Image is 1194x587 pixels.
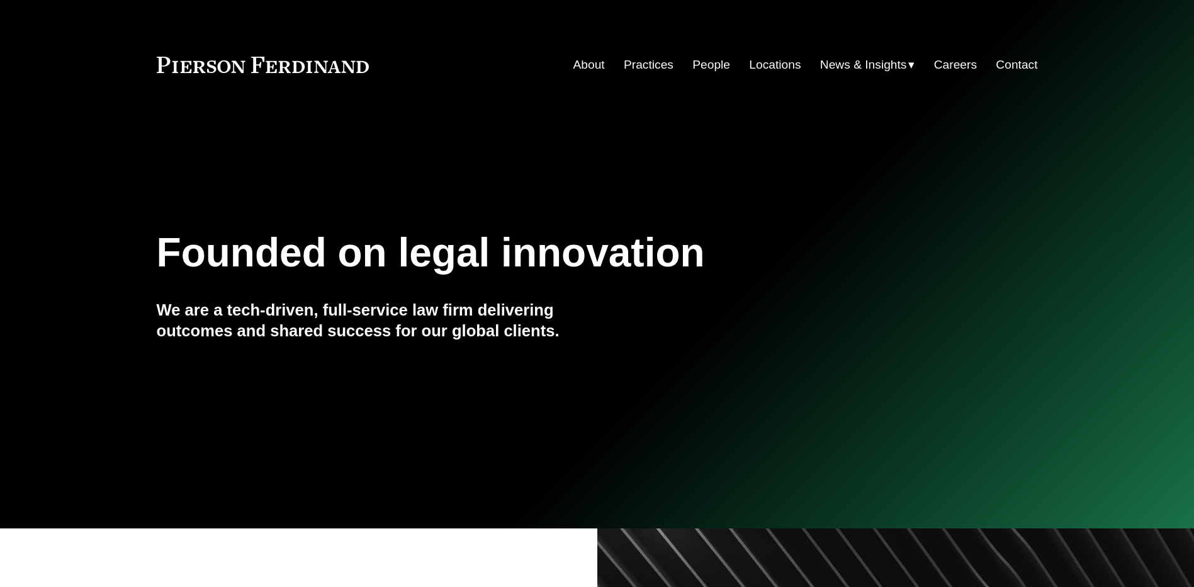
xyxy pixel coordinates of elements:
h1: Founded on legal innovation [157,230,891,276]
a: Careers [934,53,977,77]
h4: We are a tech-driven, full-service law firm delivering outcomes and shared success for our global... [157,300,597,341]
a: Locations [749,53,801,77]
a: folder dropdown [820,53,915,77]
a: People [692,53,730,77]
a: About [573,53,605,77]
a: Practices [624,53,673,77]
span: News & Insights [820,54,907,76]
a: Contact [996,53,1037,77]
